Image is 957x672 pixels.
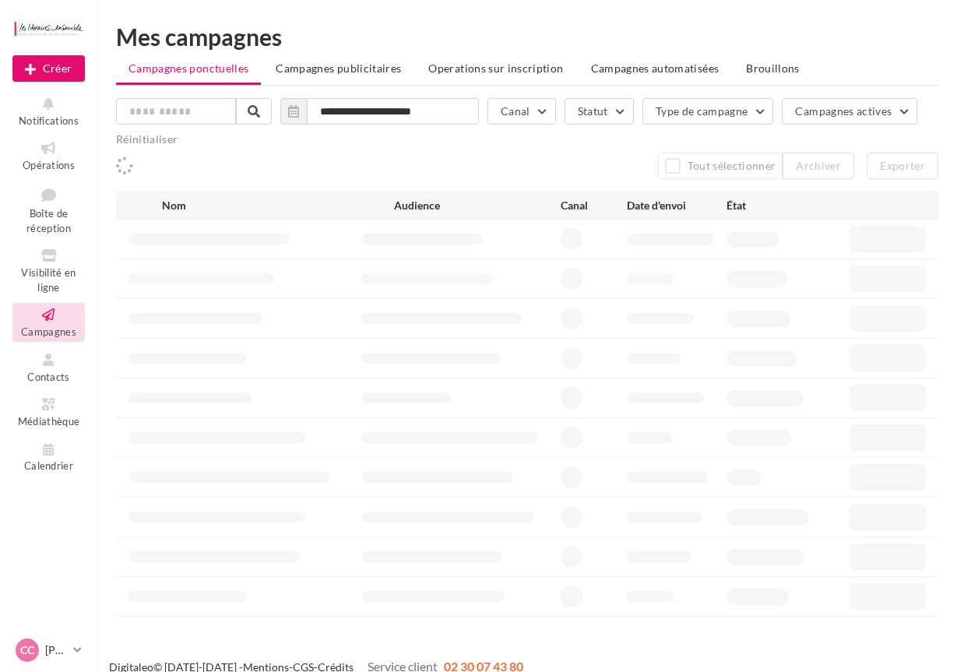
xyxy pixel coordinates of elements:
[19,114,79,127] span: Notifications
[12,136,85,174] a: Opérations
[23,159,75,171] span: Opérations
[12,244,85,297] a: Visibilité en ligne
[561,198,627,213] div: Canal
[12,635,85,665] a: CC [PERSON_NAME]
[565,98,634,125] button: Statut
[12,348,85,386] a: Contacts
[12,392,85,431] a: Médiathèque
[116,25,938,48] div: Mes campagnes
[428,62,563,75] span: Operations sur inscription
[658,153,783,179] button: Tout sélectionner
[116,133,178,146] button: Réinitialiser
[12,438,85,476] a: Calendrier
[795,104,892,118] span: Campagnes actives
[12,303,85,341] a: Campagnes
[783,153,854,179] button: Archiver
[21,266,76,294] span: Visibilité en ligne
[642,98,774,125] button: Type de campagne
[727,198,826,213] div: État
[782,98,917,125] button: Campagnes actives
[487,98,556,125] button: Canal
[867,153,938,179] button: Exporter
[20,642,34,658] span: CC
[394,198,560,213] div: Audience
[12,55,85,82] button: Créer
[12,55,85,82] div: Nouvelle campagne
[746,62,800,75] span: Brouillons
[162,198,395,213] div: Nom
[21,325,76,338] span: Campagnes
[18,415,80,427] span: Médiathèque
[12,181,85,238] a: Boîte de réception
[276,62,401,75] span: Campagnes publicitaires
[24,460,73,473] span: Calendrier
[26,207,71,234] span: Boîte de réception
[45,642,67,658] p: [PERSON_NAME]
[591,62,720,75] span: Campagnes automatisées
[627,198,727,213] div: Date d'envoi
[27,371,70,383] span: Contacts
[12,92,85,130] button: Notifications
